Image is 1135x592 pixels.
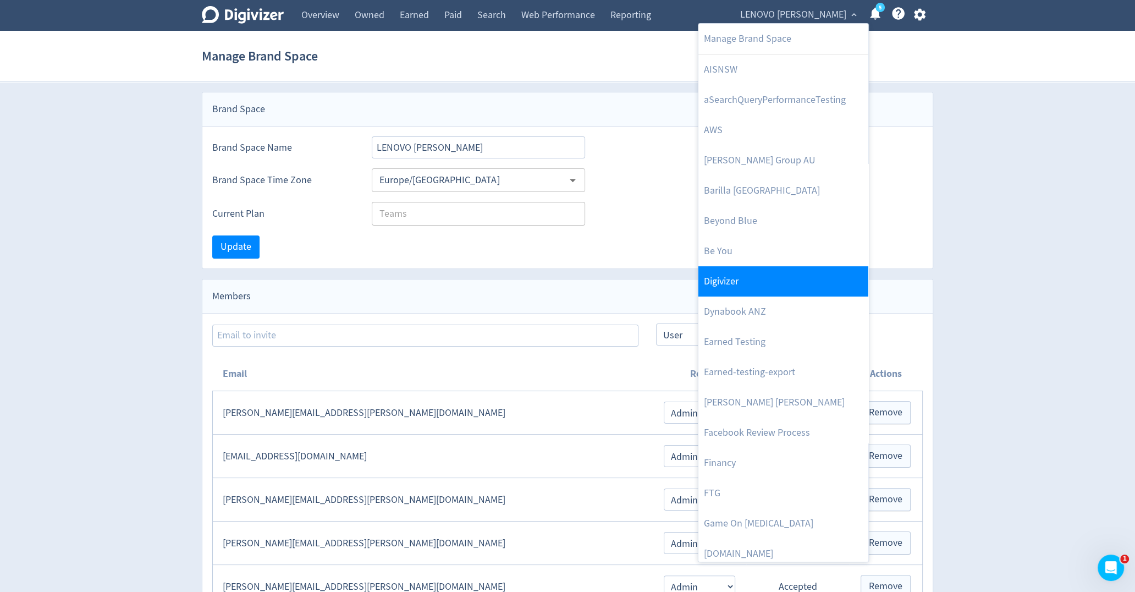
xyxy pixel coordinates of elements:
a: AWS [698,115,868,145]
a: Financy [698,448,868,478]
a: Earned-testing-export [698,357,868,387]
a: [DOMAIN_NAME] [698,539,868,569]
a: Earned Testing [698,327,868,357]
span: 1 [1120,555,1129,563]
a: FTG [698,478,868,508]
a: [PERSON_NAME] [PERSON_NAME] [698,387,868,418]
a: Game On [MEDICAL_DATA] [698,508,868,539]
a: Barilla [GEOGRAPHIC_DATA] [698,176,868,206]
a: Dynabook ANZ [698,297,868,327]
a: Facebook Review Process [698,418,868,448]
a: Beyond Blue [698,206,868,236]
a: aSearchQueryPerformanceTesting [698,85,868,115]
a: [PERSON_NAME] Group AU [698,145,868,176]
a: Be You [698,236,868,266]
a: Manage Brand Space [698,24,868,54]
iframe: Intercom live chat [1098,555,1124,581]
a: AISNSW [698,54,868,85]
a: Digivizer [698,266,868,297]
